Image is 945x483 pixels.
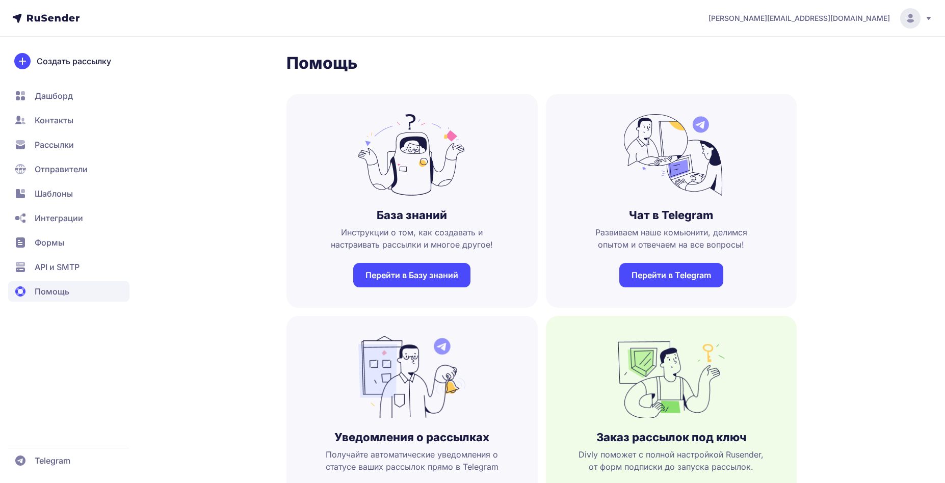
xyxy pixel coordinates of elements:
[35,212,83,224] span: Интеграции
[286,53,797,73] h1: Помощь
[334,430,489,444] h3: Уведомления о рассылках
[37,55,111,67] span: Создать рассылку
[562,448,781,473] span: Divly поможет с полной настройкой Rusender, от форм подписки до запуска рассылок.
[708,13,890,23] span: [PERSON_NAME][EMAIL_ADDRESS][DOMAIN_NAME]
[35,139,74,151] span: Рассылки
[35,261,80,273] span: API и SMTP
[353,263,470,287] a: Перейти в Базу знаний
[618,114,725,196] img: no_photo
[35,90,73,102] span: Дашборд
[596,430,746,444] h3: Заказ рассылок под ключ
[35,187,73,200] span: Шаблоны
[35,285,69,298] span: Помощь
[618,336,725,418] img: no_photo
[377,208,447,222] h3: База знаний
[35,163,88,175] span: Отправители
[35,236,64,249] span: Формы
[303,448,521,473] span: Получайте автоматические уведомления о статусе ваших рассылок прямо в Telegram
[629,208,713,222] h3: Чат в Telegram
[358,114,465,196] img: no_photo
[8,450,129,471] a: Telegram
[562,226,781,251] span: Развиваем наше комьюнити, делимся опытом и отвечаем на все вопросы!
[303,226,521,251] span: Инструкции о том, как создавать и настраивать рассылки и многое другое!
[358,336,465,418] img: no_photo
[619,263,723,287] a: Перейти в Telegram
[35,114,73,126] span: Контакты
[35,454,70,467] span: Telegram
